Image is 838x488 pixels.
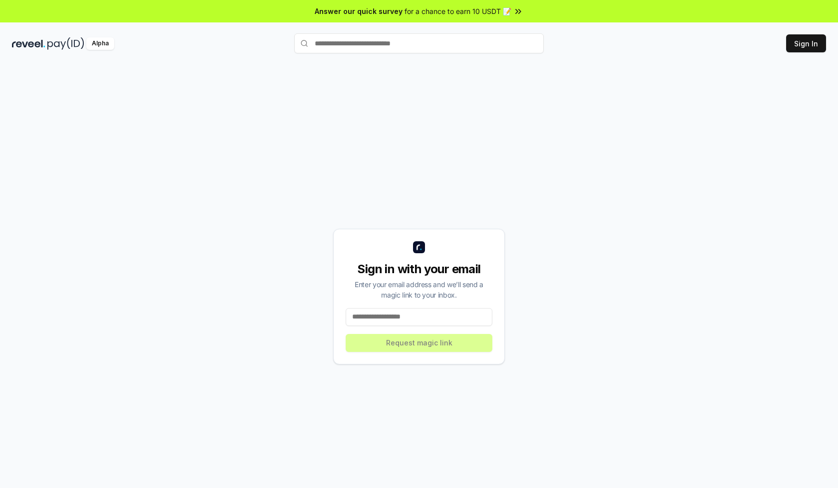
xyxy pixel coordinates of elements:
[413,241,425,253] img: logo_small
[346,279,492,300] div: Enter your email address and we’ll send a magic link to your inbox.
[405,6,511,16] span: for a chance to earn 10 USDT 📝
[12,37,45,50] img: reveel_dark
[86,37,114,50] div: Alpha
[346,261,492,277] div: Sign in with your email
[786,34,826,52] button: Sign In
[47,37,84,50] img: pay_id
[315,6,403,16] span: Answer our quick survey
